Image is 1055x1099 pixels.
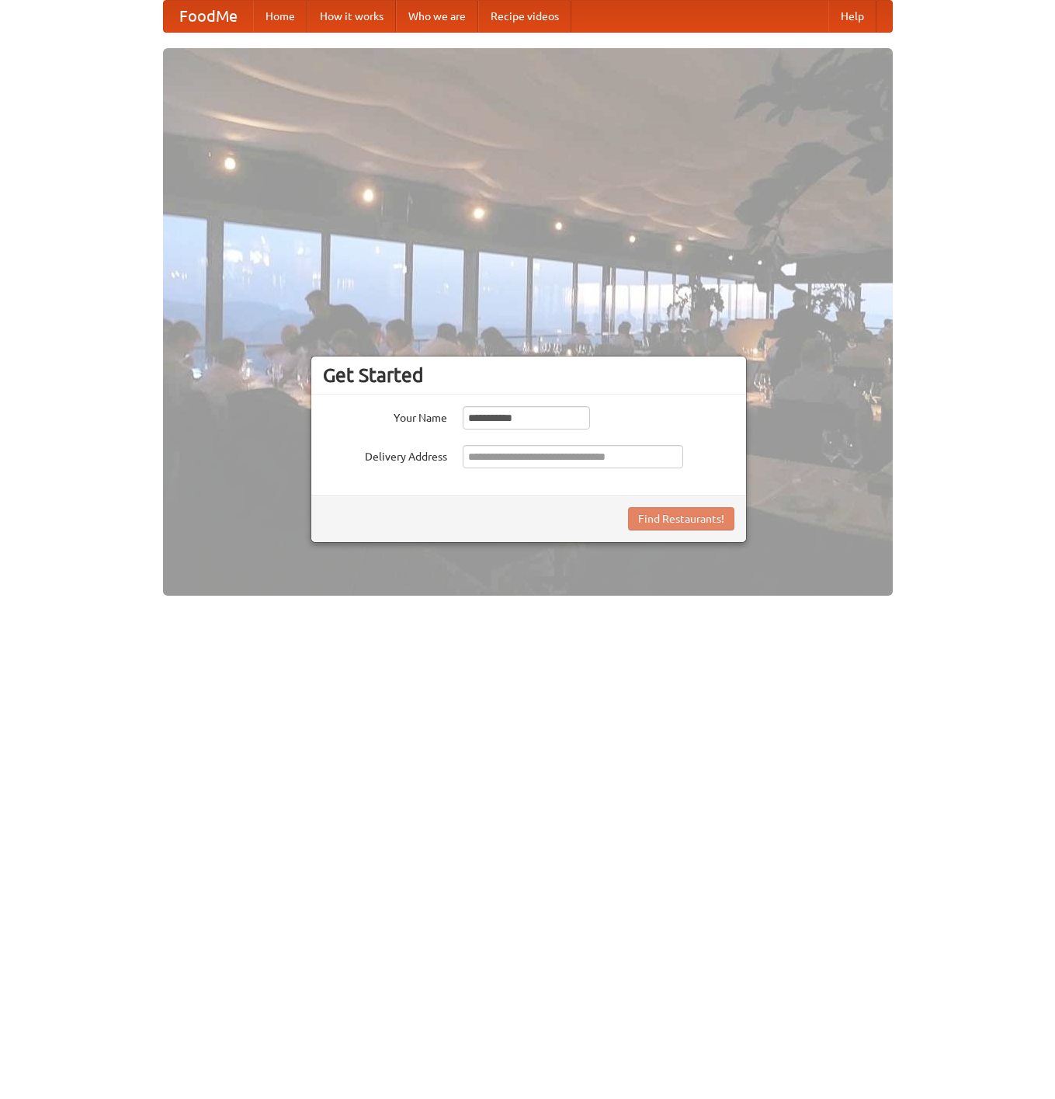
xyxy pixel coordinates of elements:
[323,363,734,387] h3: Get Started
[307,1,396,32] a: How it works
[396,1,478,32] a: Who we are
[628,507,734,530] button: Find Restaurants!
[323,445,447,464] label: Delivery Address
[164,1,253,32] a: FoodMe
[323,406,447,426] label: Your Name
[253,1,307,32] a: Home
[828,1,876,32] a: Help
[478,1,571,32] a: Recipe videos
